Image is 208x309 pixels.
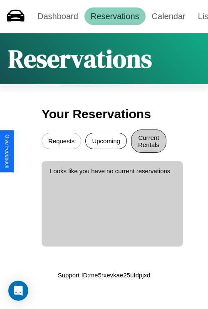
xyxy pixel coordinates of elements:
a: Reservations [84,7,146,25]
h3: Your Reservations [42,103,166,125]
p: Looks like you have no current reservations [50,165,175,177]
a: Calendar [146,7,192,25]
div: Open Intercom Messenger [8,281,28,301]
p: Support ID: me5rxevkae25ufdpjxd [58,269,151,281]
button: Upcoming [85,133,127,149]
div: Give Feedback [4,135,10,168]
h1: Reservations [8,42,152,76]
button: Requests [42,133,81,149]
button: Current Rentals [131,130,166,153]
a: Dashboard [31,7,84,25]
